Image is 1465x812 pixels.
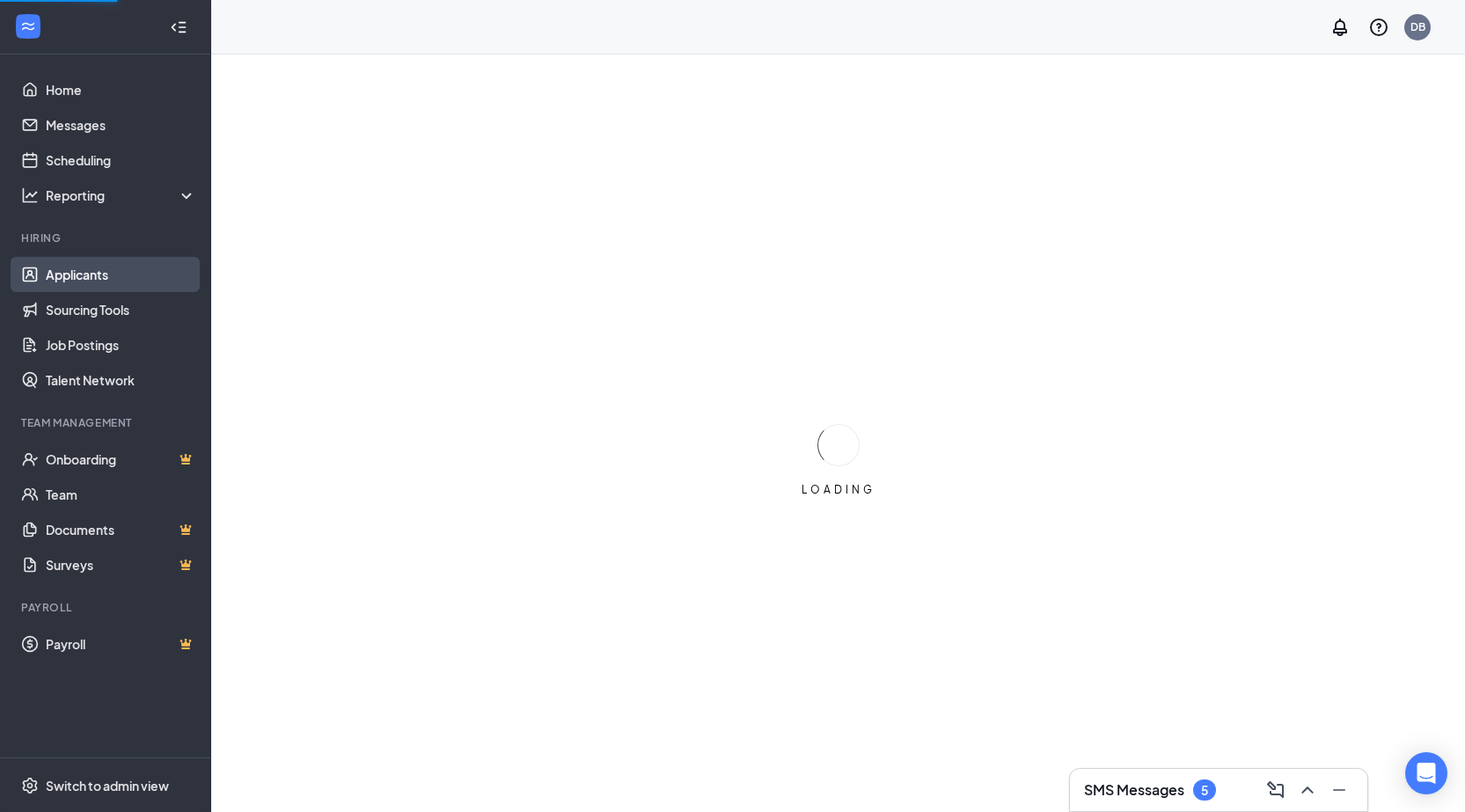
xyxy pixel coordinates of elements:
[21,230,193,245] div: Hiring
[1329,779,1350,801] svg: Minimize
[1297,779,1318,801] svg: ChevronUp
[46,72,196,107] a: Home
[795,482,883,497] div: LOADING
[46,477,196,512] a: Team
[1201,783,1208,798] div: 5
[46,292,196,327] a: Sourcing Tools
[1405,752,1447,794] div: Open Intercom Messenger
[46,257,196,292] a: Applicants
[19,18,37,35] svg: WorkstreamLogo
[46,626,196,662] a: PayrollCrown
[46,187,197,204] div: Reporting
[46,777,169,794] div: Switch to admin view
[1410,19,1425,34] div: DB
[21,777,39,794] svg: Settings
[1368,17,1389,38] svg: QuestionInfo
[46,362,196,398] a: Talent Network
[46,442,196,477] a: OnboardingCrown
[46,327,196,362] a: Job Postings
[170,18,187,36] svg: Collapse
[46,143,196,178] a: Scheduling
[1262,776,1290,804] button: ComposeMessage
[1293,776,1322,804] button: ChevronUp
[1084,780,1184,800] h3: SMS Messages
[1265,779,1286,801] svg: ComposeMessage
[21,415,193,430] div: Team Management
[46,547,196,582] a: SurveysCrown
[46,512,196,547] a: DocumentsCrown
[21,187,39,204] svg: Analysis
[21,600,193,615] div: Payroll
[46,107,196,143] a: Messages
[1329,17,1351,38] svg: Notifications
[1325,776,1353,804] button: Minimize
